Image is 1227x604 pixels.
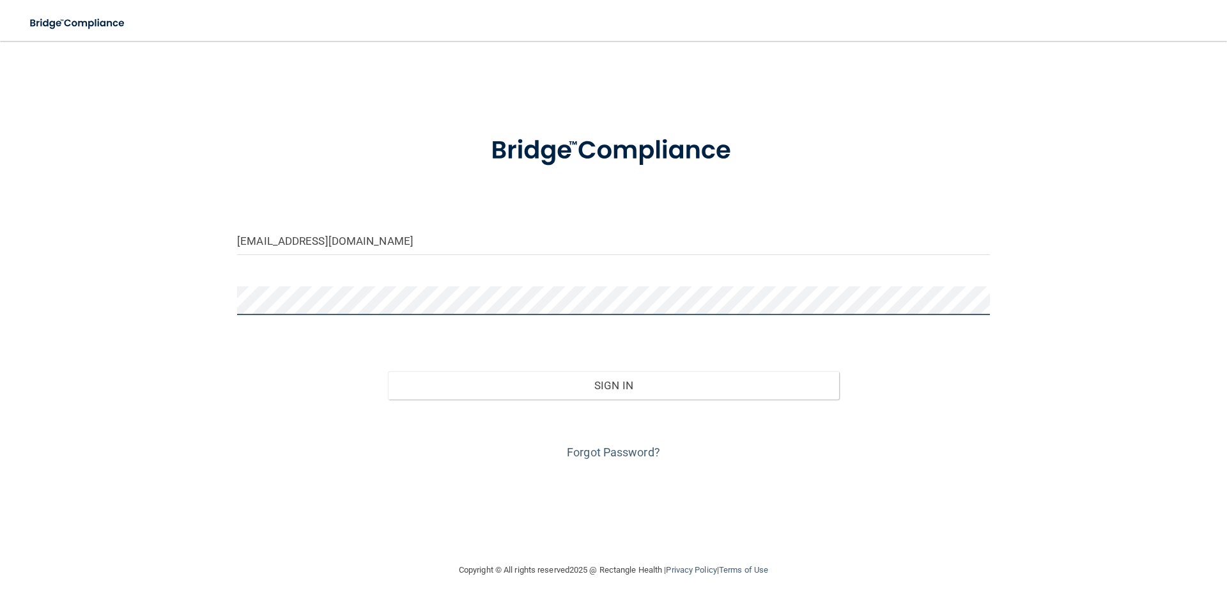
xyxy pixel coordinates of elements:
[388,371,840,399] button: Sign In
[237,226,990,255] input: Email
[719,565,768,575] a: Terms of Use
[666,565,716,575] a: Privacy Policy
[465,118,762,184] img: bridge_compliance_login_screen.278c3ca4.svg
[19,10,137,36] img: bridge_compliance_login_screen.278c3ca4.svg
[380,550,847,591] div: Copyright © All rights reserved 2025 @ Rectangle Health | |
[567,445,660,459] a: Forgot Password?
